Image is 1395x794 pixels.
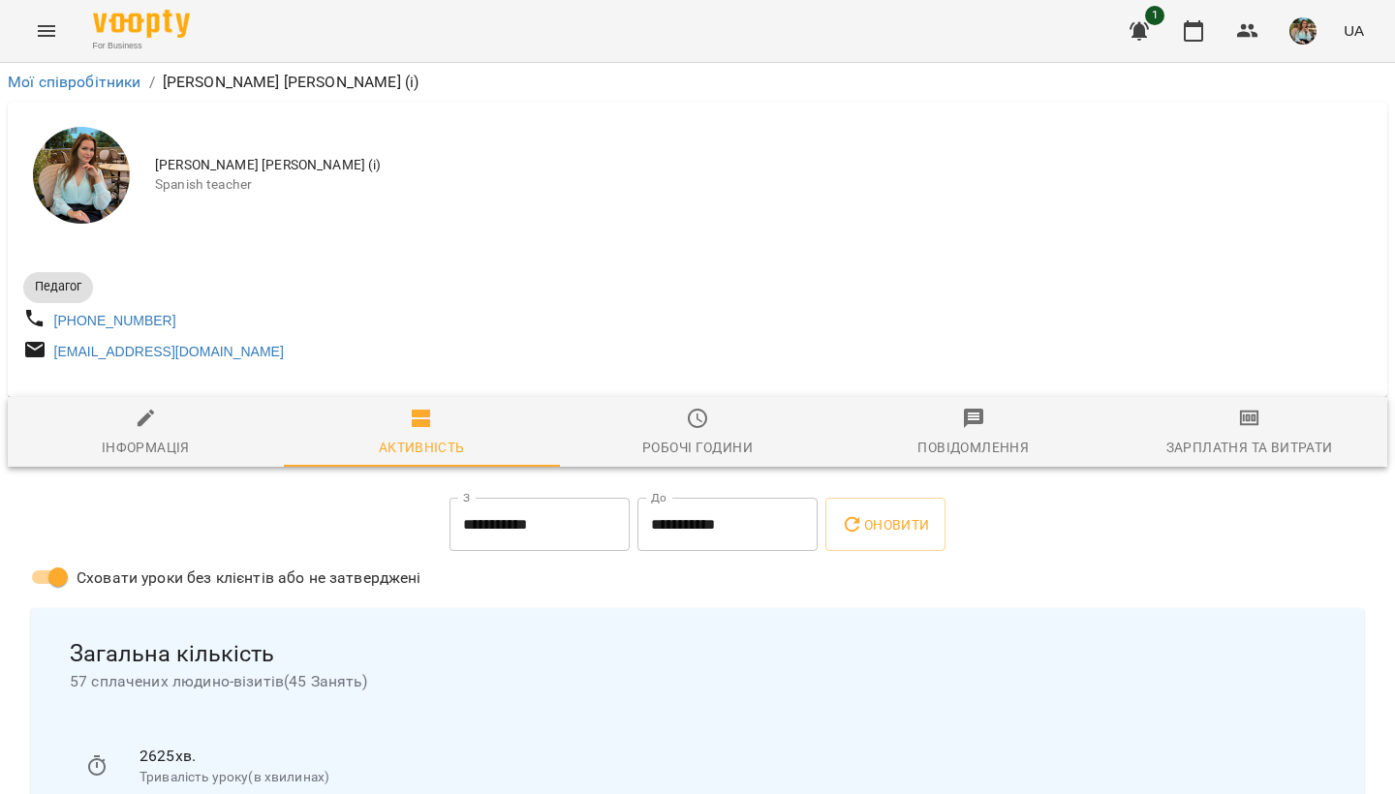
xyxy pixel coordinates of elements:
span: Сховати уроки без клієнтів або не затверджені [77,566,421,590]
div: Зарплатня та Витрати [1166,436,1333,459]
button: Оновити [825,498,945,552]
p: [PERSON_NAME] [PERSON_NAME] (і) [163,71,419,94]
div: Інформація [102,436,190,459]
button: Menu [23,8,70,54]
a: [EMAIL_ADDRESS][DOMAIN_NAME] [54,344,284,359]
div: Повідомлення [917,436,1029,459]
span: 1 [1145,6,1164,25]
li: / [149,71,155,94]
div: Робочі години [642,436,753,459]
span: Педагог [23,278,93,295]
img: Киречук Валерія Володимирівна (і) [33,127,130,224]
img: Voopty Logo [93,10,190,38]
span: Загальна кількість [70,639,1325,669]
p: Тривалість уроку(в хвилинах) [139,768,1310,787]
span: UA [1344,20,1364,41]
span: [PERSON_NAME] [PERSON_NAME] (і) [155,156,1372,175]
span: For Business [93,40,190,52]
div: Активність [379,436,465,459]
nav: breadcrumb [8,71,1387,94]
button: UA [1336,13,1372,48]
span: 57 сплачених людино-візитів ( 45 Занять ) [70,670,1325,693]
p: 2625 хв. [139,745,1310,768]
a: [PHONE_NUMBER] [54,313,176,328]
span: Оновити [841,513,929,536]
img: 856b7ccd7d7b6bcc05e1771fbbe895a7.jfif [1289,17,1317,45]
a: Мої співробітники [8,73,141,91]
span: Spanish teacher [155,175,1372,195]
